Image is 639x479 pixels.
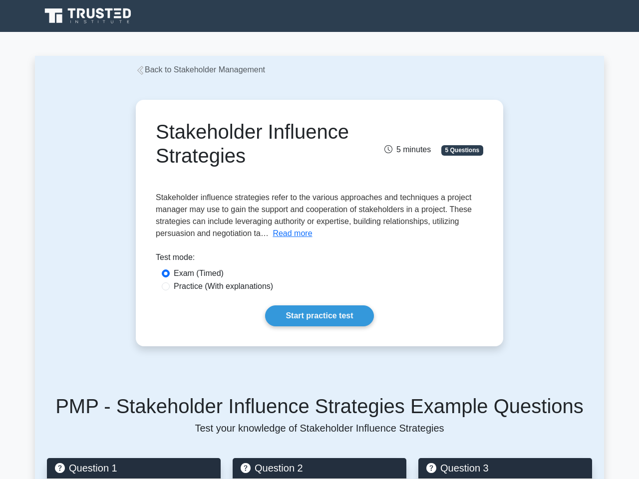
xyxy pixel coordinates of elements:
a: Start practice test [265,305,373,326]
h5: Question 2 [241,462,398,474]
button: Read more [273,228,312,239]
a: Back to Stakeholder Management [136,65,265,74]
p: Test your knowledge of Stakeholder Influence Strategies [47,422,592,434]
span: Stakeholder influence strategies refer to the various approaches and techniques a project manager... [156,193,472,238]
span: 5 minutes [384,145,431,154]
h5: PMP - Stakeholder Influence Strategies Example Questions [47,394,592,418]
h1: Stakeholder Influence Strategies [156,120,370,168]
span: 5 Questions [441,145,483,155]
div: Test mode: [156,251,483,267]
label: Exam (Timed) [174,267,224,279]
h5: Question 1 [55,462,213,474]
label: Practice (With explanations) [174,280,273,292]
h5: Question 3 [426,462,584,474]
